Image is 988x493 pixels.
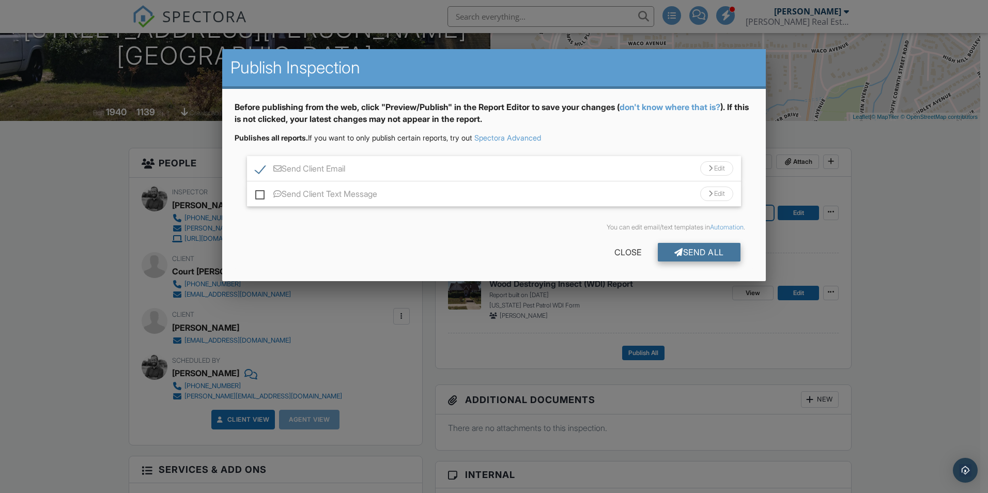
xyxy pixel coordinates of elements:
strong: Publishes all reports. [235,133,308,142]
div: Send All [658,243,740,261]
div: Open Intercom Messenger [953,458,978,483]
div: Close [598,243,658,261]
label: Send Client Text Message [255,189,377,202]
div: Edit [700,187,733,201]
h2: Publish Inspection [230,57,758,78]
div: You can edit email/text templates in . [243,223,745,232]
span: If you want to only publish certain reports, try out [235,133,472,142]
label: Send Client Email [255,164,345,177]
div: Before publishing from the web, click "Preview/Publish" in the Report Editor to save your changes... [235,101,753,133]
div: Edit [700,161,733,176]
a: don't know where that is? [620,102,720,112]
a: Spectora Advanced [474,133,541,142]
a: Automation [710,223,744,231]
